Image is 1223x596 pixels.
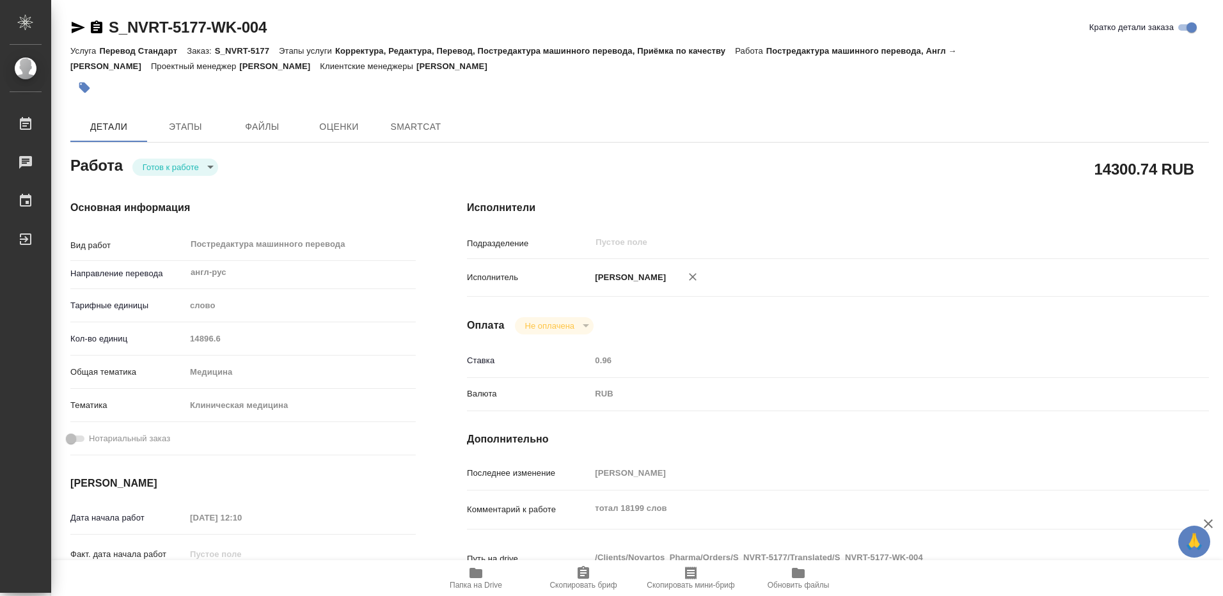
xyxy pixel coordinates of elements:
button: Удалить исполнителя [679,263,707,291]
span: Файлы [232,119,293,135]
p: Комментарий к работе [467,503,590,516]
span: Скопировать мини-бриф [647,581,734,590]
div: Готов к работе [515,317,594,334]
p: Клиентские менеджеры [320,61,416,71]
h2: Работа [70,153,123,176]
p: Этапы услуги [279,46,335,56]
p: Факт. дата начала работ [70,548,185,561]
span: Нотариальный заказ [89,432,170,445]
p: [PERSON_NAME] [239,61,320,71]
button: Добавить тэг [70,74,99,102]
p: Ставка [467,354,590,367]
h4: [PERSON_NAME] [70,476,416,491]
button: Скопировать ссылку для ЯМессенджера [70,20,86,35]
p: S_NVRT-5177 [215,46,279,56]
p: Проектный менеджер [151,61,239,71]
span: Детали [78,119,139,135]
h4: Оплата [467,318,505,333]
p: Подразделение [467,237,590,250]
p: Общая тематика [70,366,185,379]
div: Медицина [185,361,416,383]
p: Направление перевода [70,267,185,280]
span: Обновить файлы [768,581,830,590]
span: Оценки [308,119,370,135]
p: Тарифные единицы [70,299,185,312]
a: S_NVRT-5177-WK-004 [109,19,267,36]
button: Обновить файлы [745,560,852,596]
div: Готов к работе [132,159,218,176]
input: Пустое поле [590,351,1147,370]
p: [PERSON_NAME] [416,61,497,71]
div: Клиническая медицина [185,395,416,416]
textarea: /Clients/Novartos_Pharma/Orders/S_NVRT-5177/Translated/S_NVRT-5177-WK-004 [590,547,1147,569]
h4: Исполнители [467,200,1209,216]
span: SmartCat [385,119,446,135]
button: Не оплачена [521,320,578,331]
button: Папка на Drive [422,560,530,596]
h4: Дополнительно [467,432,1209,447]
button: Скопировать мини-бриф [637,560,745,596]
h4: Основная информация [70,200,416,216]
input: Пустое поле [185,545,297,563]
p: Путь на drive [467,553,590,565]
div: RUB [590,383,1147,405]
button: 🙏 [1178,526,1210,558]
p: Заказ: [187,46,214,56]
input: Пустое поле [590,464,1147,482]
p: Перевод Стандарт [99,46,187,56]
span: Папка на Drive [450,581,502,590]
button: Готов к работе [139,162,203,173]
p: Вид работ [70,239,185,252]
p: Последнее изменение [467,467,590,480]
p: [PERSON_NAME] [590,271,666,284]
span: Скопировать бриф [549,581,617,590]
p: Кол-во единиц [70,333,185,345]
p: Дата начала работ [70,512,185,524]
button: Скопировать ссылку [89,20,104,35]
h2: 14300.74 RUB [1094,158,1194,180]
p: Тематика [70,399,185,412]
div: слово [185,295,416,317]
span: Этапы [155,119,216,135]
textarea: тотал 18199 слов [590,498,1147,519]
p: Валюта [467,388,590,400]
p: Услуга [70,46,99,56]
span: Кратко детали заказа [1089,21,1174,34]
input: Пустое поле [594,235,1117,250]
p: Корректура, Редактура, Перевод, Постредактура машинного перевода, Приёмка по качеству [335,46,735,56]
span: 🙏 [1183,528,1205,555]
button: Скопировать бриф [530,560,637,596]
p: Исполнитель [467,271,590,284]
input: Пустое поле [185,508,297,527]
input: Пустое поле [185,329,416,348]
p: Работа [735,46,766,56]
